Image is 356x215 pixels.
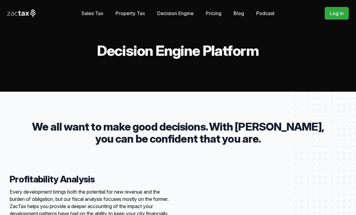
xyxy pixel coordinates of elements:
[116,7,145,19] a: Property Tax
[325,7,349,20] a: Log in
[157,7,194,19] a: Decision Engine
[81,7,103,19] a: Sales Tax
[29,121,327,145] p: We all want to make good decisions. With [PERSON_NAME], you can be confident that you are.
[7,43,349,58] h2: Decision Engine Platform
[206,7,221,19] a: Pricing
[10,174,173,185] h4: Profitability Analysis
[234,7,244,19] a: Blog
[256,7,275,19] a: Podcast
